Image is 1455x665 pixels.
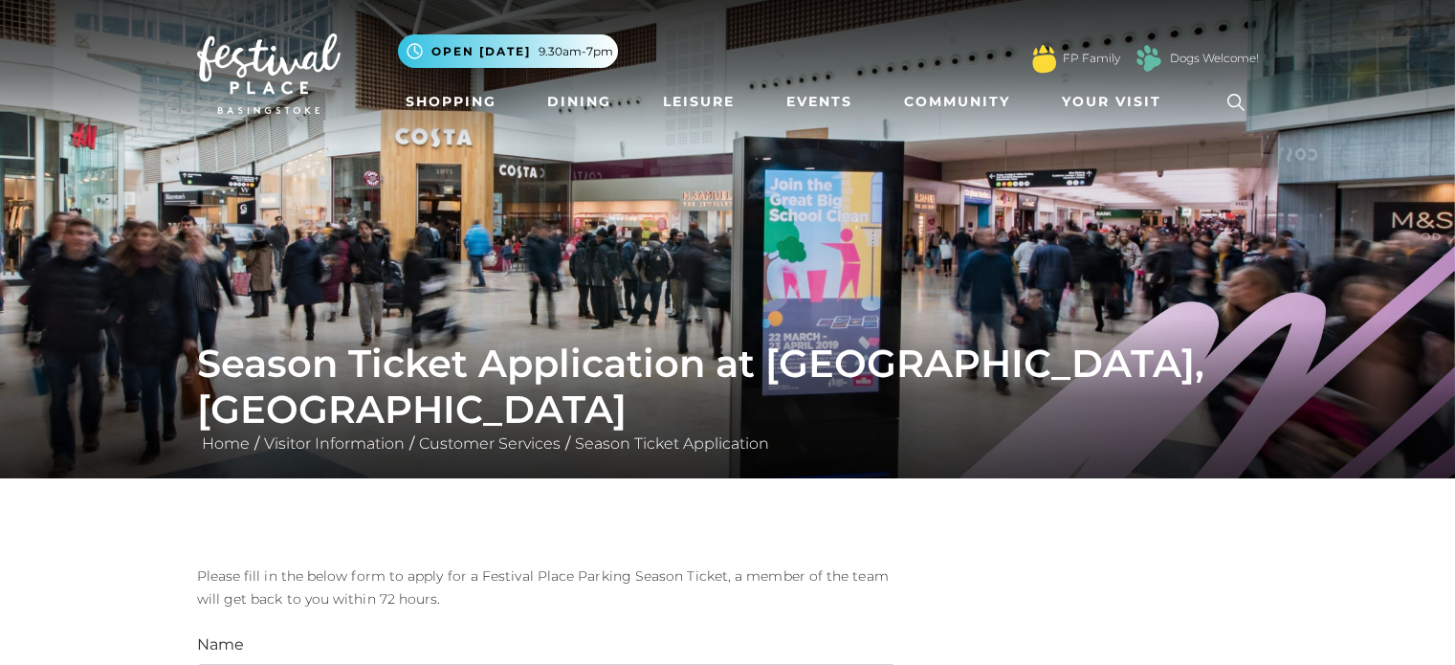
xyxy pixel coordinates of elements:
[259,434,409,453] a: Visitor Information
[1170,50,1259,67] a: Dogs Welcome!
[539,43,613,60] span: 9.30am-7pm
[779,84,860,120] a: Events
[183,341,1273,455] div: / / /
[197,341,1259,432] h1: Season Ticket Application at [GEOGRAPHIC_DATA], [GEOGRAPHIC_DATA]
[398,84,504,120] a: Shopping
[197,565,895,610] p: Please fill in the below form to apply for a Festival Place Parking Season Ticket, a member of th...
[655,84,742,120] a: Leisure
[1062,92,1161,112] span: Your Visit
[197,633,244,656] label: Name
[1054,84,1179,120] a: Your Visit
[540,84,619,120] a: Dining
[197,33,341,114] img: Festival Place Logo
[414,434,565,453] a: Customer Services
[398,34,618,68] button: Open [DATE] 9.30am-7pm
[197,434,254,453] a: Home
[896,84,1018,120] a: Community
[431,43,531,60] span: Open [DATE]
[1063,50,1120,67] a: FP Family
[570,434,774,453] a: Season Ticket Application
